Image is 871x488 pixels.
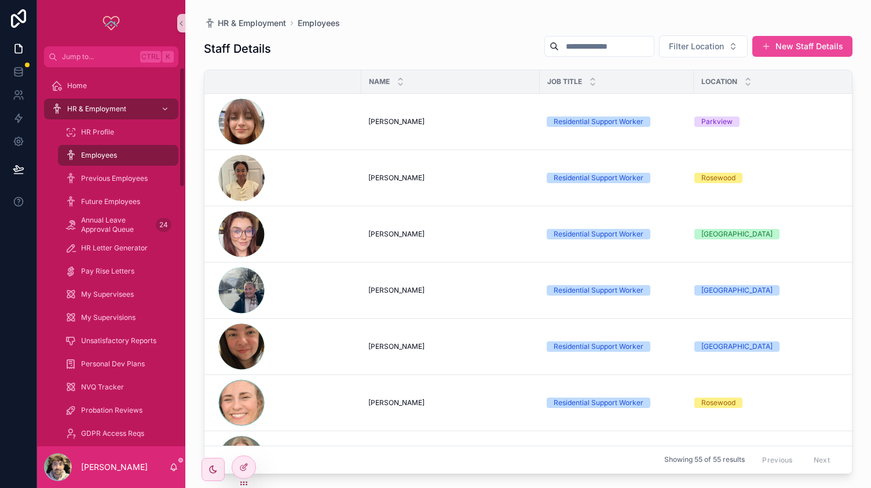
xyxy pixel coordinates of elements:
[58,377,178,398] a: NVQ Tracker
[547,398,687,408] a: Residential Support Worker
[368,398,533,407] a: [PERSON_NAME]
[204,41,271,57] h1: Staff Details
[368,286,424,295] span: [PERSON_NAME]
[81,383,124,392] span: NVQ Tracker
[752,36,852,57] button: New Staff Details
[81,151,117,160] span: Employees
[67,104,126,114] span: HR & Employment
[669,41,724,52] span: Filter Location
[44,46,178,67] button: Jump to...CtrlK
[58,307,178,328] a: My Supervisions
[81,461,148,473] p: [PERSON_NAME]
[554,173,643,183] div: Residential Support Worker
[204,17,286,29] a: HR & Employment
[163,52,173,61] span: K
[58,354,178,374] a: Personal Dev Plans
[368,286,533,295] a: [PERSON_NAME]
[58,284,178,305] a: My Supervisees
[67,81,87,90] span: Home
[547,116,687,127] a: Residential Support Worker
[547,229,687,239] a: Residential Support Worker
[701,398,735,408] div: Rosewood
[659,35,748,57] button: Select Button
[368,342,533,351] a: [PERSON_NAME]
[58,122,178,143] a: HR Profile
[102,14,120,32] img: App logo
[368,117,533,126] a: [PERSON_NAME]
[554,285,643,296] div: Residential Support Worker
[58,261,178,282] a: Pay Rise Letters
[81,216,151,234] span: Annual Leave Approval Queue
[81,429,144,438] span: GDPR Access Reqs
[369,77,390,86] span: Name
[547,285,687,296] a: Residential Support Worker
[701,77,737,86] span: Location
[701,341,773,352] div: [GEOGRAPHIC_DATA]
[58,400,178,421] a: Probation Reviews
[62,52,136,61] span: Jump to...
[81,243,148,253] span: HR Letter Generator
[547,341,687,352] a: Residential Support Worker
[58,238,178,258] a: HR Letter Generator
[701,229,773,239] div: [GEOGRAPHIC_DATA]
[664,456,745,465] span: Showing 55 of 55 results
[58,145,178,166] a: Employees
[81,290,134,299] span: My Supervisees
[701,285,773,296] div: [GEOGRAPHIC_DATA]
[81,174,148,183] span: Previous Employees
[368,230,424,239] span: [PERSON_NAME]
[547,77,582,86] span: Job Title
[368,398,424,407] span: [PERSON_NAME]
[554,116,643,127] div: Residential Support Worker
[368,173,424,183] span: [PERSON_NAME]
[81,197,140,206] span: Future Employees
[81,128,114,137] span: HR Profile
[58,214,178,235] a: Annual Leave Approval Queue24
[140,51,161,63] span: Ctrl
[368,117,424,126] span: [PERSON_NAME]
[554,341,643,352] div: Residential Support Worker
[81,313,136,322] span: My Supervisions
[368,342,424,351] span: [PERSON_NAME]
[81,359,145,369] span: Personal Dev Plans
[58,330,178,351] a: Unsatisfactory Reports
[58,191,178,212] a: Future Employees
[44,75,178,96] a: Home
[37,67,185,446] div: scrollable content
[554,229,643,239] div: Residential Support Worker
[58,168,178,189] a: Previous Employees
[547,173,687,183] a: Residential Support Worker
[58,423,178,444] a: GDPR Access Reqs
[701,173,735,183] div: Rosewood
[298,17,340,29] a: Employees
[156,218,171,232] div: 24
[81,336,156,345] span: Unsatisfactory Reports
[368,173,533,183] a: [PERSON_NAME]
[81,267,134,276] span: Pay Rise Letters
[218,17,286,29] span: HR & Employment
[44,99,178,119] a: HR & Employment
[368,230,533,239] a: [PERSON_NAME]
[701,116,733,127] div: Parkview
[81,406,142,415] span: Probation Reviews
[554,398,643,408] div: Residential Support Worker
